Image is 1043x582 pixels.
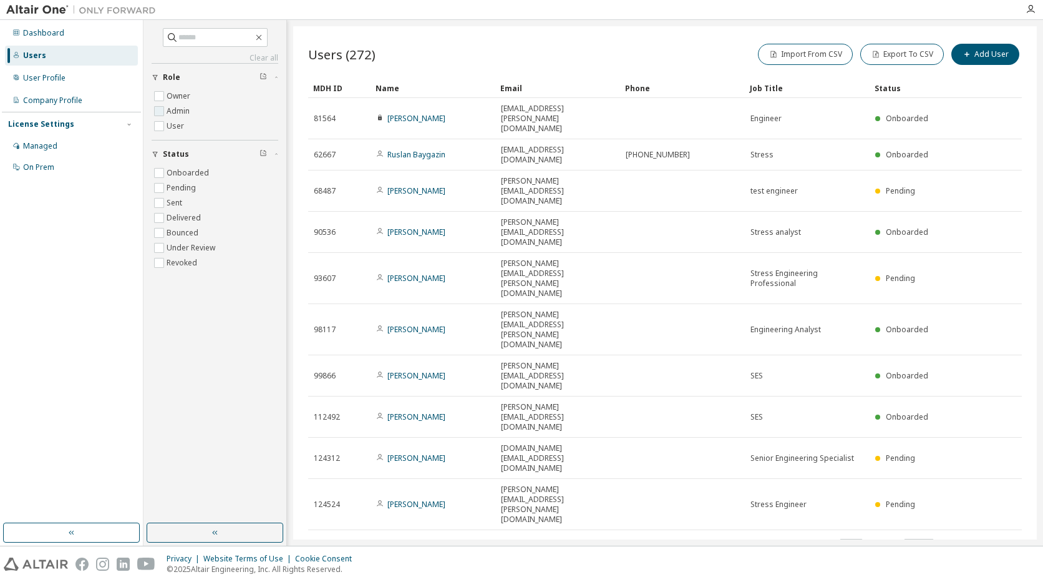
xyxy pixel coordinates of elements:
span: Onboarded [886,370,928,381]
span: [PERSON_NAME][EMAIL_ADDRESS][DOMAIN_NAME] [501,402,614,432]
span: Pending [886,185,915,196]
span: Stress analyst [750,227,801,237]
span: 124524 [314,500,340,510]
img: youtube.svg [137,558,155,571]
span: SES [750,412,763,422]
span: [PERSON_NAME][EMAIL_ADDRESS][DOMAIN_NAME] [501,361,614,391]
label: Delivered [167,210,203,225]
label: Owner [167,89,193,104]
span: Onboarded [886,412,928,422]
span: Pending [886,453,915,463]
img: facebook.svg [75,558,89,571]
span: SES [750,371,763,381]
label: Sent [167,195,185,210]
div: Cookie Consent [295,554,359,564]
span: Users (272) [308,46,376,63]
div: On Prem [23,162,54,172]
span: Stress Engineering Professional [750,269,864,289]
p: © 2025 Altair Engineering, Inc. All Rights Reserved. [167,564,359,575]
span: Senior Engineering Specialist [750,453,854,463]
label: User [167,119,187,134]
span: [PHONE_NUMBER] [626,150,690,160]
span: Onboarded [886,149,928,160]
div: Phone [625,78,740,98]
div: Website Terms of Use [203,554,295,564]
span: 93607 [314,274,336,284]
div: Name [376,78,490,98]
img: altair_logo.svg [4,558,68,571]
span: [PERSON_NAME][EMAIL_ADDRESS][DOMAIN_NAME] [501,176,614,206]
div: Dashboard [23,28,64,38]
a: [PERSON_NAME] [387,412,445,422]
span: Onboarded [886,324,928,335]
div: Managed [23,141,57,151]
a: [PERSON_NAME] [387,324,445,335]
a: [PERSON_NAME] [387,185,445,196]
a: [PERSON_NAME] [387,453,445,463]
span: 124312 [314,453,340,463]
div: MDH ID [313,78,366,98]
a: [PERSON_NAME] [387,227,445,237]
span: Stress [750,150,774,160]
a: [PERSON_NAME] [387,113,445,124]
div: Email [500,78,615,98]
button: Add User [951,44,1019,65]
label: Bounced [167,225,201,240]
a: [PERSON_NAME] [387,370,445,381]
div: User Profile [23,73,65,83]
button: Role [152,64,278,91]
span: Stress Engineer [750,500,807,510]
a: Ruslan Baygazin [387,149,445,160]
span: Role [163,72,180,82]
span: [PERSON_NAME][EMAIL_ADDRESS][DOMAIN_NAME] [501,217,614,247]
span: 98117 [314,325,336,335]
a: [PERSON_NAME] [387,273,445,284]
span: Pending [886,499,915,510]
label: Admin [167,104,192,119]
span: Onboarded [886,227,928,237]
label: Pending [167,180,198,195]
span: [PERSON_NAME][EMAIL_ADDRESS][PERSON_NAME][DOMAIN_NAME] [501,485,614,525]
div: Status [875,78,957,98]
span: Engineer [750,114,782,124]
span: 68487 [314,186,336,196]
span: Status [163,149,189,159]
div: Job Title [750,78,865,98]
img: instagram.svg [96,558,109,571]
span: 99866 [314,371,336,381]
div: Privacy [167,554,203,564]
div: License Settings [8,119,74,129]
label: Revoked [167,255,200,270]
span: 81564 [314,114,336,124]
span: Items per page [780,539,863,555]
span: [EMAIL_ADDRESS][DOMAIN_NAME] [501,145,614,165]
span: Clear filter [260,72,267,82]
span: Onboarded [886,113,928,124]
img: Altair One [6,4,162,16]
span: [PERSON_NAME][EMAIL_ADDRESS][PERSON_NAME][DOMAIN_NAME] [501,310,614,350]
span: Clear filter [260,149,267,159]
span: [DOMAIN_NAME][EMAIL_ADDRESS][DOMAIN_NAME] [501,443,614,473]
span: 90536 [314,227,336,237]
span: test engineer [750,186,798,196]
a: [PERSON_NAME] [387,499,445,510]
button: Import From CSV [758,44,853,65]
div: Company Profile [23,96,82,106]
img: linkedin.svg [117,558,130,571]
button: Status [152,141,278,168]
span: Page n. [874,539,934,555]
a: Clear all [152,53,278,63]
span: 112492 [314,412,340,422]
span: [PERSON_NAME][EMAIL_ADDRESS][PERSON_NAME][DOMAIN_NAME] [501,259,614,298]
label: Onboarded [167,165,211,180]
label: Under Review [167,240,218,255]
span: 62667 [314,150,336,160]
div: Users [23,51,46,61]
span: Engineering Analyst [750,325,821,335]
button: Export To CSV [860,44,944,65]
span: Pending [886,273,915,284]
span: [EMAIL_ADDRESS][PERSON_NAME][DOMAIN_NAME] [501,104,614,134]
